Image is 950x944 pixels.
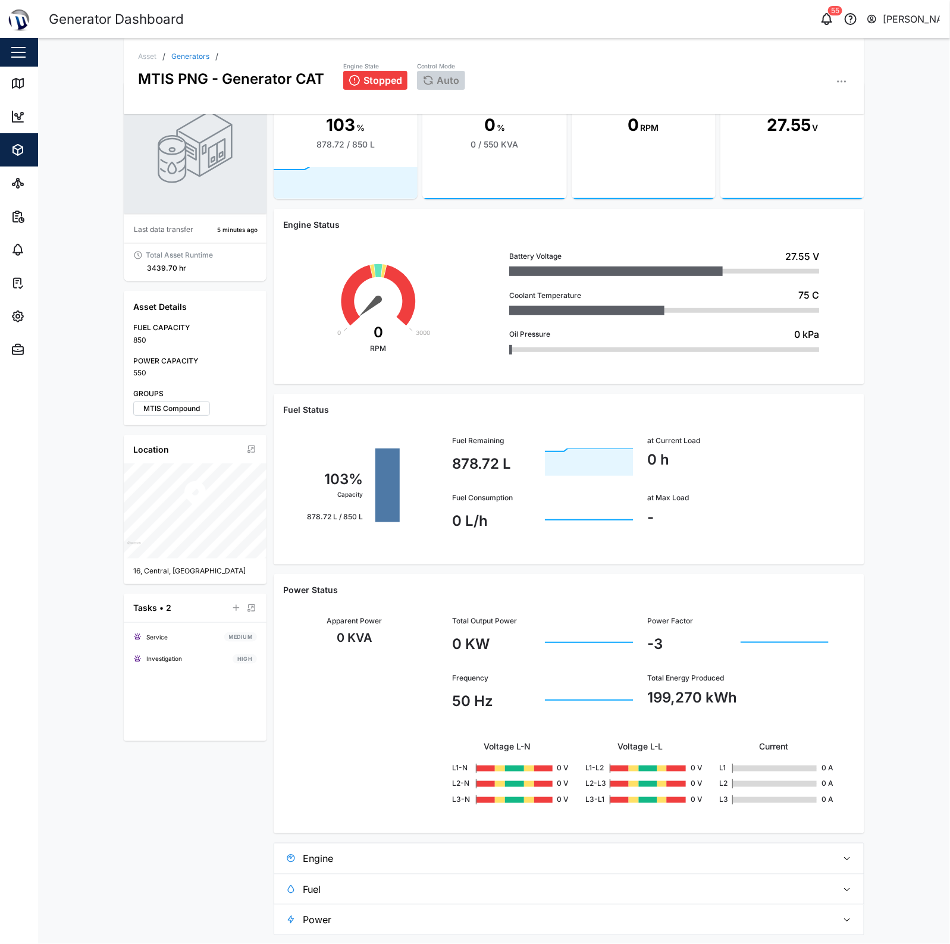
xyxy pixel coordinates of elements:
[509,251,562,262] div: Battery Voltage
[237,655,252,663] span: HIGH
[416,330,430,337] text: 3000
[641,121,659,134] div: RPM
[497,121,505,134] div: %
[283,403,855,416] div: Fuel Status
[557,794,562,805] div: 0 V
[31,243,68,256] div: Alarms
[307,512,363,523] div: 878.72 L / 850 L
[452,740,562,753] div: Voltage L-N
[324,490,363,500] div: Capacity
[883,12,940,27] div: [PERSON_NAME]
[586,763,605,774] div: L1-L2
[719,740,829,753] div: Current
[138,61,324,90] div: MTIS PNG - Generator CAT
[360,343,396,355] div: RPM
[157,109,233,185] img: GENSET photo
[274,905,864,934] button: Power
[648,506,829,528] div: -
[324,468,363,490] div: 103%
[452,673,634,684] div: Frequency
[509,329,550,340] div: Oil Pressure
[437,75,460,86] span: Auto
[822,794,829,805] div: 0 A
[452,794,471,805] div: L3-N
[648,435,829,447] div: at Current Load
[586,778,605,789] div: L2-L3
[31,77,58,90] div: Map
[719,794,728,805] div: L3
[127,541,141,555] a: Mapbox logo
[303,905,829,934] span: Power
[866,11,940,27] button: [PERSON_NAME]
[452,435,634,447] div: Fuel Remaining
[134,224,193,236] div: Last data transfer
[31,310,73,323] div: Settings
[31,177,59,190] div: Sites
[283,584,855,597] div: Power Status
[229,633,253,641] span: MEDIUM
[648,616,829,627] div: Power Factor
[648,686,829,708] div: 199,270 kWh
[484,112,496,138] div: 0
[452,616,634,627] div: Total Output Power
[691,763,695,774] div: 0 V
[146,250,213,261] div: Total Asset Runtime
[648,493,829,504] div: at Max Load
[363,75,402,86] span: Stopped
[138,53,156,60] div: Asset
[452,763,471,774] div: L1-N
[316,138,375,151] div: 878.72 / 850 L
[283,218,855,231] div: Engine Status
[31,277,64,290] div: Tasks
[217,225,258,235] div: 5 minutes ago
[133,388,257,400] div: GROUPS
[133,402,210,416] label: MTIS Compound
[124,463,266,559] canvas: Map
[147,263,186,274] div: 3439.70 hr
[452,510,540,532] div: 0 L/h
[648,633,736,655] div: -3
[215,52,218,61] div: /
[452,690,540,712] div: 50 Hz
[337,629,372,647] div: 0 KVA
[417,62,465,71] div: Control Mode
[303,874,829,904] span: Fuel
[822,778,829,789] div: 0 A
[452,633,540,655] div: 0 KW
[326,112,355,138] div: 103
[471,138,518,151] div: 0 / 550 KVA
[146,633,168,642] div: Service
[557,778,562,789] div: 0 V
[648,449,829,471] div: 0 h
[133,601,171,614] div: Tasks • 2
[509,290,581,302] div: Coolant Temperature
[691,778,695,789] div: 0 V
[133,356,257,367] div: POWER CAPACITY
[31,143,68,156] div: Assets
[360,321,396,343] div: 0
[303,843,829,873] span: Engine
[828,6,842,15] div: 55
[452,778,471,789] div: L2-N
[586,794,605,805] div: L3-L1
[719,778,728,789] div: L2
[6,6,32,32] img: Main Logo
[274,874,864,904] button: Fuel
[133,335,257,346] div: 850
[171,53,209,60] a: Generators
[327,616,382,627] div: Apparent Power
[162,52,165,61] div: /
[133,368,257,379] div: 550
[557,763,562,774] div: 0 V
[181,479,209,511] div: Map marker
[49,9,184,30] div: Generator Dashboard
[31,110,84,123] div: Dashboard
[31,210,71,223] div: Reports
[337,330,341,337] text: 0
[274,843,864,873] button: Engine
[767,112,811,138] div: 27.55
[648,673,829,684] div: Total Energy Produced
[133,322,257,334] div: FUEL CAPACITY
[812,121,818,134] div: V
[785,249,819,264] div: 27.55 V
